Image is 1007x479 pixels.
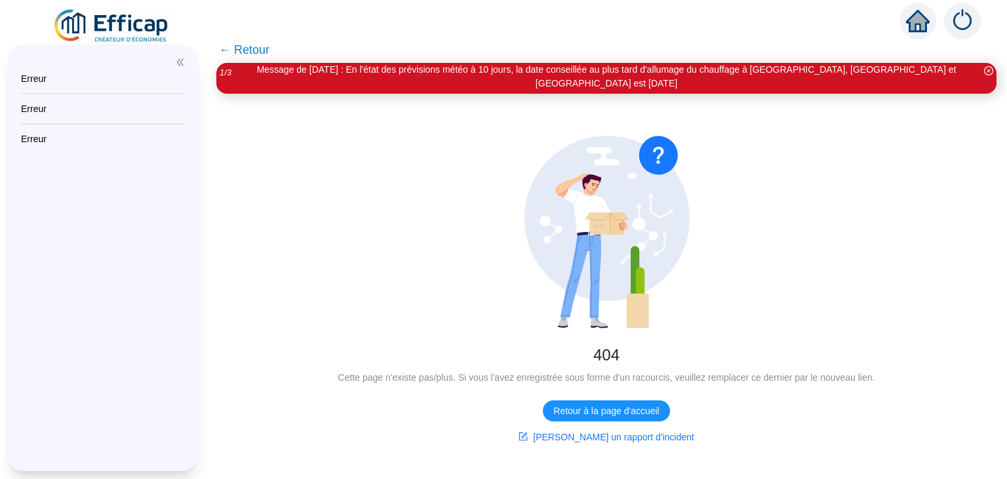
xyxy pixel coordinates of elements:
div: Erreur [21,72,185,85]
button: [PERSON_NAME] un rapport d'incident [508,427,704,448]
span: home [906,9,930,33]
button: Retour à la page d'accueil [543,400,669,421]
div: 404 [227,345,986,366]
span: Retour à la page d'accueil [553,404,659,418]
img: alerts [944,3,981,39]
i: 1 / 3 [220,67,231,77]
div: Message de [DATE] : En l'état des prévisions météo à 10 jours, la date conseillée au plus tard d'... [237,63,976,90]
div: Erreur [21,102,185,115]
span: [PERSON_NAME] un rapport d'incident [533,431,694,444]
div: Erreur [21,132,185,145]
img: efficap energie logo [52,8,171,45]
span: ← Retour [219,41,269,59]
div: Cette page n'existe pas/plus. Si vous l'avez enregistrée sous forme d'un racourcis, veuillez remp... [227,371,986,385]
span: close-circle [984,66,993,75]
span: form [519,432,528,441]
span: double-left [176,58,185,67]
